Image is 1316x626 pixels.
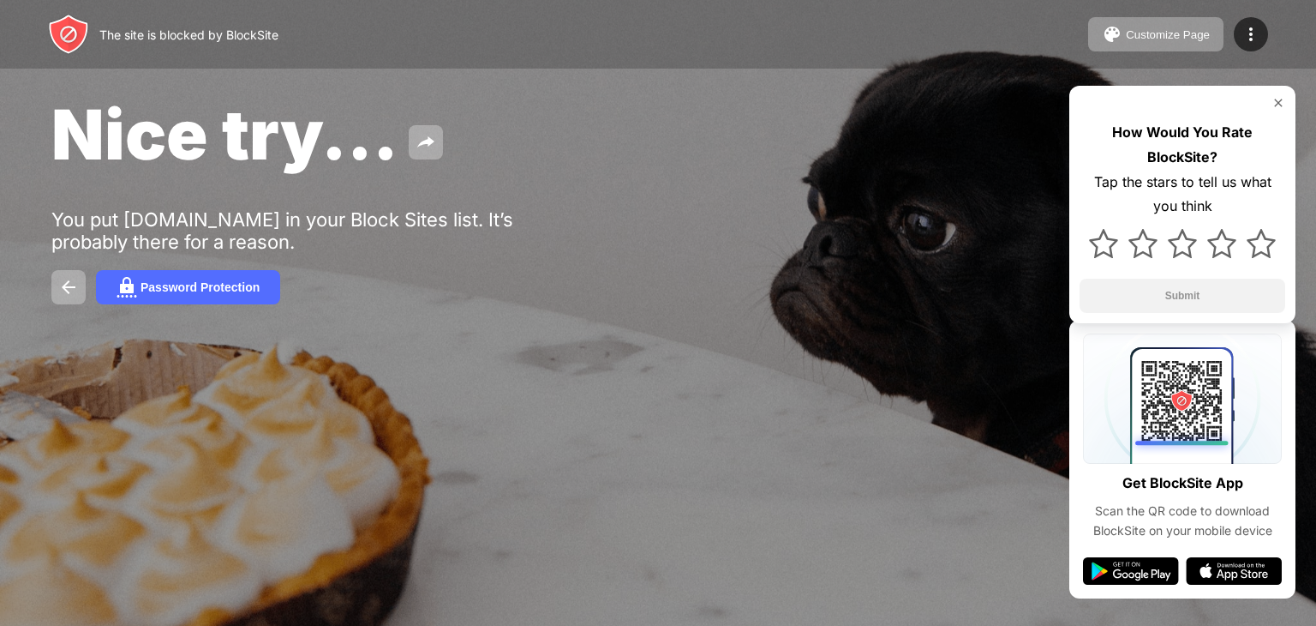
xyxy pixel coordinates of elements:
[1207,229,1236,258] img: star.svg
[141,280,260,294] div: Password Protection
[51,93,398,176] span: Nice try...
[1128,229,1157,258] img: star.svg
[96,270,280,304] button: Password Protection
[1126,28,1210,41] div: Customize Page
[48,14,89,55] img: header-logo.svg
[1271,96,1285,110] img: rate-us-close.svg
[1083,557,1179,585] img: google-play.svg
[1083,334,1282,464] img: qrcode.svg
[1247,229,1276,258] img: star.svg
[1122,471,1243,496] div: Get BlockSite App
[1241,24,1261,45] img: menu-icon.svg
[99,27,278,42] div: The site is blocked by BlockSite
[58,277,79,298] img: back.svg
[1102,24,1122,45] img: pallet.svg
[1080,279,1285,313] button: Submit
[117,277,137,298] img: password.svg
[1088,17,1223,51] button: Customize Page
[1080,120,1285,170] div: How Would You Rate BlockSite?
[1168,229,1197,258] img: star.svg
[1089,229,1118,258] img: star.svg
[51,208,581,253] div: You put [DOMAIN_NAME] in your Block Sites list. It’s probably there for a reason.
[1080,170,1285,220] div: Tap the stars to tell us what you think
[416,132,436,153] img: share.svg
[1083,502,1282,540] div: Scan the QR code to download BlockSite on your mobile device
[1186,557,1282,585] img: app-store.svg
